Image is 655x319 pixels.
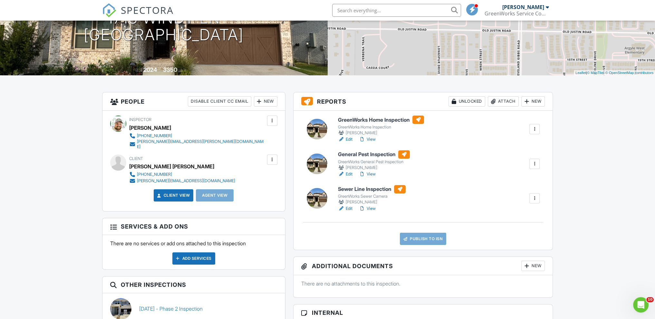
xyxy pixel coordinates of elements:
[338,199,406,205] div: [PERSON_NAME]
[139,305,203,312] a: [DATE] - Phase 2 Inspection
[129,139,265,149] a: [PERSON_NAME][EMAIL_ADDRESS][PERSON_NAME][DOMAIN_NAME]
[633,297,649,313] iframe: Intercom live chat
[338,116,424,136] a: GreenWorks Home Inspection GreenWorks Home Inspection [PERSON_NAME]
[102,218,285,235] h3: Services & Add ons
[129,117,151,122] span: Inspector
[178,68,187,73] span: sq. ft.
[338,116,424,124] h6: GreenWorks Home Inspection
[102,9,174,22] a: SPECTORA
[188,96,251,107] div: Disable Client CC Email
[488,96,519,107] div: Attach
[129,123,171,133] div: [PERSON_NAME]
[521,261,545,271] div: New
[587,71,604,75] a: © MapTiler
[338,125,424,130] div: GreenWorks Home Inspection
[332,4,461,17] input: Search everything...
[172,252,215,265] div: Add Services
[338,150,410,159] h6: General Pest Inspection
[294,92,553,111] h3: Reports
[338,185,406,206] a: Sewer Line Inspection GreenWorks Sewer Camera [PERSON_NAME]
[359,136,376,143] a: View
[338,136,352,143] a: Edit
[338,205,352,212] a: Edit
[143,66,157,73] div: 2024
[137,178,235,183] div: [PERSON_NAME][EMAIL_ADDRESS][DOMAIN_NAME]
[400,233,446,245] a: Publish to ISN
[338,130,424,136] div: [PERSON_NAME]
[129,156,143,161] span: Client
[137,172,172,177] div: [PHONE_NUMBER]
[102,235,285,269] div: There are no services or add ons attached to this inspection
[502,4,544,10] div: [PERSON_NAME]
[574,70,655,76] div: |
[338,164,410,171] div: [PERSON_NAME]
[338,171,352,177] a: Edit
[338,150,410,171] a: General Pest Inspection GreenWorks General Pest Inspection [PERSON_NAME]
[575,71,586,75] a: Leaflet
[135,68,142,73] span: Built
[338,185,406,193] h6: Sewer Line Inspection
[521,96,545,107] div: New
[359,171,376,177] a: View
[448,96,485,107] div: Unlocked
[84,10,244,44] h1: 1713 Windy Ln [GEOGRAPHIC_DATA]
[129,171,235,178] a: [PHONE_NUMBER]
[301,280,545,287] p: There are no attachments to this inspection.
[121,3,174,17] span: SPECTORA
[254,96,277,107] div: New
[102,277,285,293] h3: Other Inspections
[338,194,406,199] div: GreenWorks Sewer Camera
[129,162,214,171] div: [PERSON_NAME] [PERSON_NAME]
[102,3,116,17] img: The Best Home Inspection Software - Spectora
[485,10,549,17] div: GreenWorks Service Company
[156,192,190,199] a: Client View
[646,297,654,302] span: 10
[163,66,177,73] div: 3350
[137,133,172,138] div: [PHONE_NUMBER]
[359,205,376,212] a: View
[338,159,410,164] div: GreenWorks General Pest Inspection
[102,92,285,111] h3: People
[129,133,265,139] a: [PHONE_NUMBER]
[294,257,553,275] h3: Additional Documents
[129,178,235,184] a: [PERSON_NAME][EMAIL_ADDRESS][DOMAIN_NAME]
[605,71,653,75] a: © OpenStreetMap contributors
[137,139,265,149] div: [PERSON_NAME][EMAIL_ADDRESS][PERSON_NAME][DOMAIN_NAME]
